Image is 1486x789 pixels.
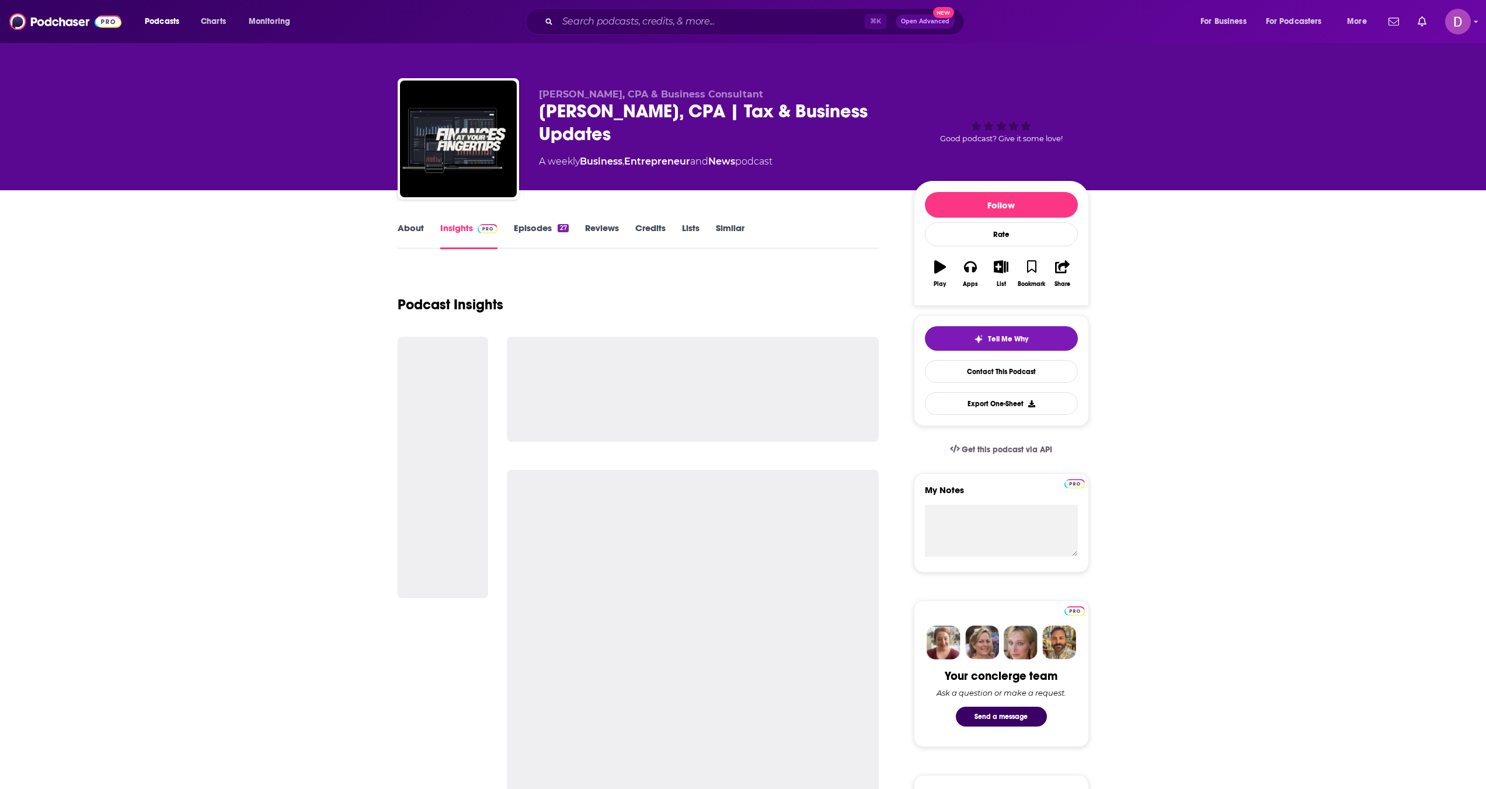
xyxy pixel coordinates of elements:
[914,89,1089,161] div: Good podcast? Give it some love!
[241,12,305,31] button: open menu
[539,89,763,100] span: [PERSON_NAME], CPA & Business Consultant
[1064,479,1085,488] img: Podchaser Pro
[137,12,194,31] button: open menu
[988,334,1028,344] span: Tell Me Why
[1192,12,1261,31] button: open menu
[865,14,886,29] span: ⌘ K
[201,13,226,30] span: Charts
[9,11,121,33] img: Podchaser - Follow, Share and Rate Podcasts
[716,222,744,249] a: Similar
[955,253,986,295] button: Apps
[945,669,1057,683] div: Your concierge team
[1347,13,1367,30] span: More
[986,253,1016,295] button: List
[937,688,1066,697] div: Ask a question or make a request.
[1017,253,1047,295] button: Bookmark
[1200,13,1247,30] span: For Business
[1445,9,1471,34] img: User Profile
[558,12,865,31] input: Search podcasts, credits, & more...
[1018,281,1045,288] div: Bookmark
[1004,626,1038,659] img: Jules Profile
[690,156,708,167] span: and
[933,7,954,18] span: New
[145,13,179,30] span: Podcasts
[585,222,619,249] a: Reviews
[1413,12,1431,32] a: Show notifications dropdown
[927,626,960,659] img: Sydney Profile
[537,8,976,35] div: Search podcasts, credits, & more...
[398,222,424,249] a: About
[1445,9,1471,34] span: Logged in as donovan
[1384,12,1404,32] a: Show notifications dropdown
[1445,9,1471,34] button: Show profile menu
[934,281,946,288] div: Play
[965,626,999,659] img: Barbara Profile
[478,224,498,233] img: Podchaser Pro
[1064,605,1085,616] a: Pro website
[440,222,498,249] a: InsightsPodchaser Pro
[925,326,1078,351] button: tell me why sparkleTell Me Why
[956,707,1047,727] button: Send a message
[974,334,983,344] img: tell me why sparkle
[1258,12,1339,31] button: open menu
[622,156,624,167] span: ,
[558,224,568,232] div: 27
[925,360,1078,383] a: Contact This Podcast
[193,12,233,31] a: Charts
[963,281,978,288] div: Apps
[901,19,949,25] span: Open Advanced
[925,253,955,295] button: Play
[514,222,568,249] a: Episodes27
[539,155,772,169] div: A weekly podcast
[249,13,290,30] span: Monitoring
[1055,281,1070,288] div: Share
[925,222,1078,246] div: Rate
[1047,253,1077,295] button: Share
[925,392,1078,415] button: Export One-Sheet
[1064,477,1085,488] a: Pro website
[997,281,1006,288] div: List
[1339,12,1381,31] button: open menu
[635,222,666,249] a: Credits
[941,435,1062,464] a: Get this podcast via API
[896,15,955,29] button: Open AdvancedNew
[708,156,735,167] a: News
[398,296,503,313] h1: Podcast Insights
[580,156,622,167] a: Business
[400,81,517,197] img: D. Rhodes, CPA | Tax & Business Updates
[962,445,1052,455] span: Get this podcast via API
[1064,606,1085,616] img: Podchaser Pro
[1266,13,1322,30] span: For Podcasters
[940,134,1063,143] span: Good podcast? Give it some love!
[925,484,1078,505] label: My Notes
[682,222,700,249] a: Lists
[925,192,1078,218] button: Follow
[1042,626,1076,659] img: Jon Profile
[624,156,690,167] a: Entrepreneur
